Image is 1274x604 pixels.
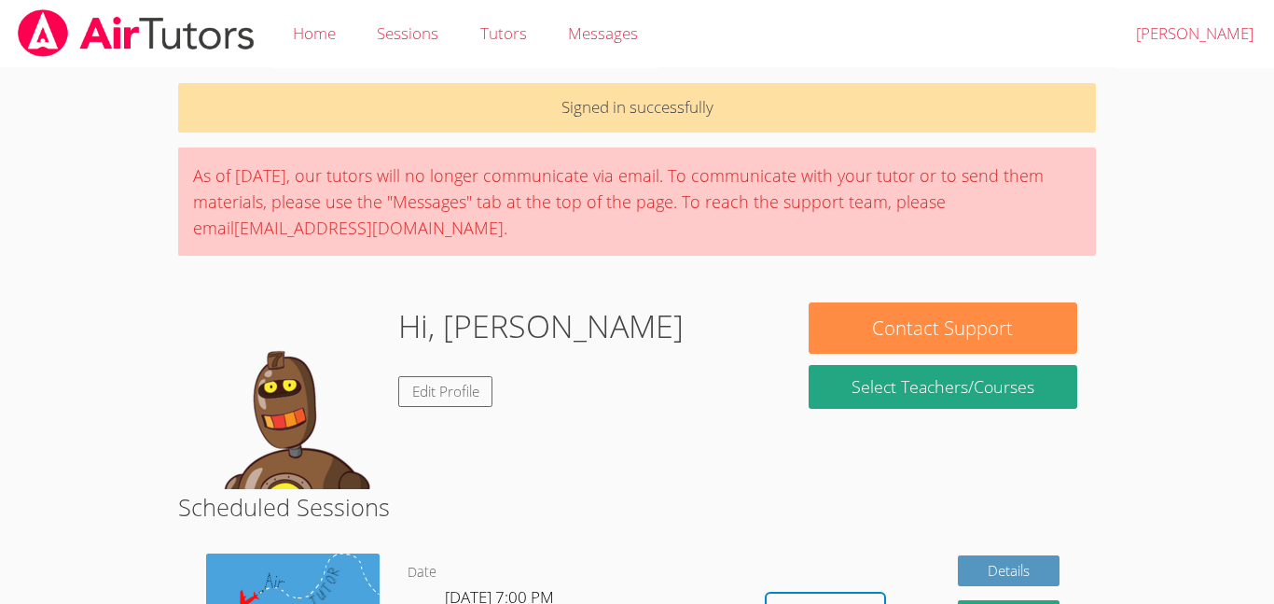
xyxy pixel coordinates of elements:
span: Messages [568,22,638,44]
p: Signed in successfully [178,83,1096,133]
dt: Date [408,561,436,584]
div: As of [DATE], our tutors will no longer communicate via email. To communicate with your tutor or ... [178,147,1096,256]
img: airtutors_banner-c4298cdbf04f3fff15de1276eac7730deb9818008684d7c2e4769d2f7ddbe033.png [16,9,256,57]
img: default.png [197,302,383,489]
a: Details [958,555,1060,586]
h1: Hi, [PERSON_NAME] [398,302,684,350]
button: Contact Support [809,302,1077,354]
a: Edit Profile [398,376,493,407]
h2: Scheduled Sessions [178,489,1096,525]
a: Select Teachers/Courses [809,365,1077,409]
